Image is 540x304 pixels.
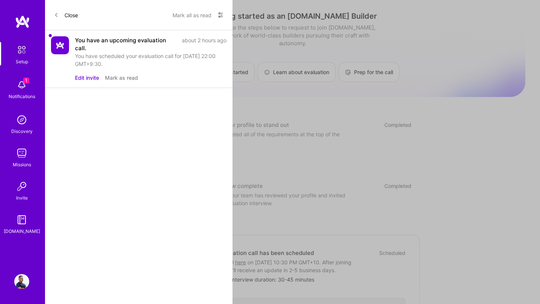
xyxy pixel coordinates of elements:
button: Edit invite [75,74,99,82]
div: Invite [16,194,28,202]
img: guide book [14,212,29,227]
a: User Avatar [12,274,31,289]
img: setup [14,42,30,58]
div: [DOMAIN_NAME] [4,227,40,235]
img: logo [15,15,30,28]
img: teamwork [14,146,29,161]
img: Company Logo [51,36,69,54]
div: Discovery [11,127,33,135]
div: Setup [16,58,28,66]
div: about 2 hours ago [182,36,226,52]
img: discovery [14,112,29,127]
button: Close [54,9,78,21]
div: You have scheduled your evaluation call for [DATE] 22:00 GMT+9:30. [75,52,226,68]
img: User Avatar [14,274,29,289]
button: Mark all as read [172,9,211,21]
div: You have an upcoming evaluation call. [75,36,177,52]
div: Missions [13,161,31,168]
button: Mark as read [105,74,138,82]
img: Invite [14,179,29,194]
